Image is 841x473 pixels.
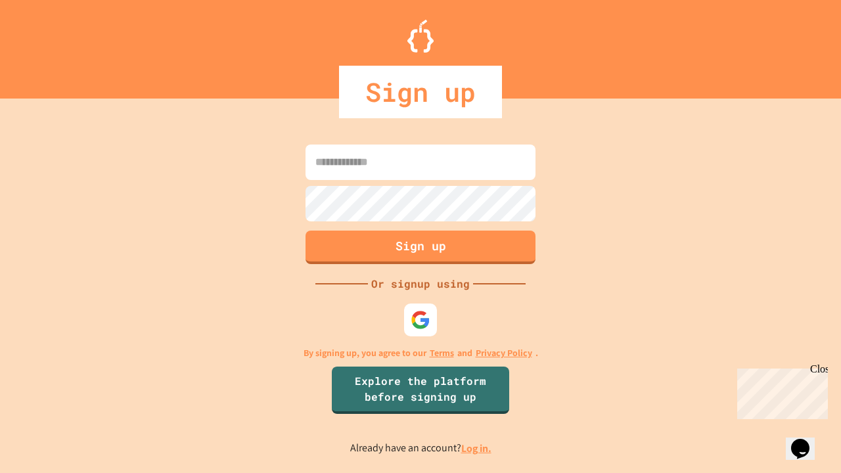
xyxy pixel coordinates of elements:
[5,5,91,83] div: Chat with us now!Close
[407,20,434,53] img: Logo.svg
[476,346,532,360] a: Privacy Policy
[306,231,535,264] button: Sign up
[732,363,828,419] iframe: chat widget
[350,440,491,457] p: Already have an account?
[786,420,828,460] iframe: chat widget
[368,276,473,292] div: Or signup using
[461,441,491,455] a: Log in.
[411,310,430,330] img: google-icon.svg
[304,346,538,360] p: By signing up, you agree to our and .
[332,367,509,414] a: Explore the platform before signing up
[430,346,454,360] a: Terms
[339,66,502,118] div: Sign up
